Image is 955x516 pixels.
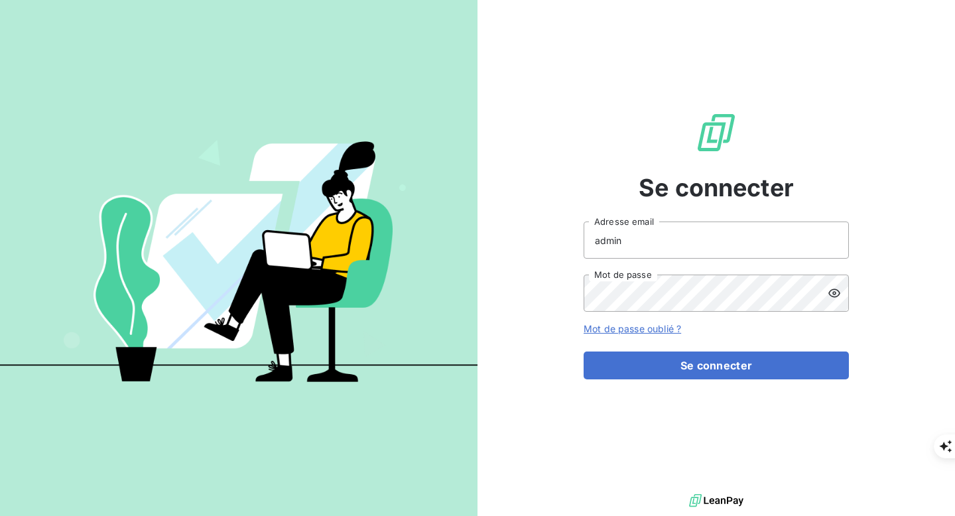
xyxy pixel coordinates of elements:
button: Se connecter [584,352,849,379]
img: Logo LeanPay [695,111,737,154]
input: placeholder [584,222,849,259]
img: logo [689,491,743,511]
a: Mot de passe oublié ? [584,323,681,334]
span: Se connecter [639,170,794,206]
